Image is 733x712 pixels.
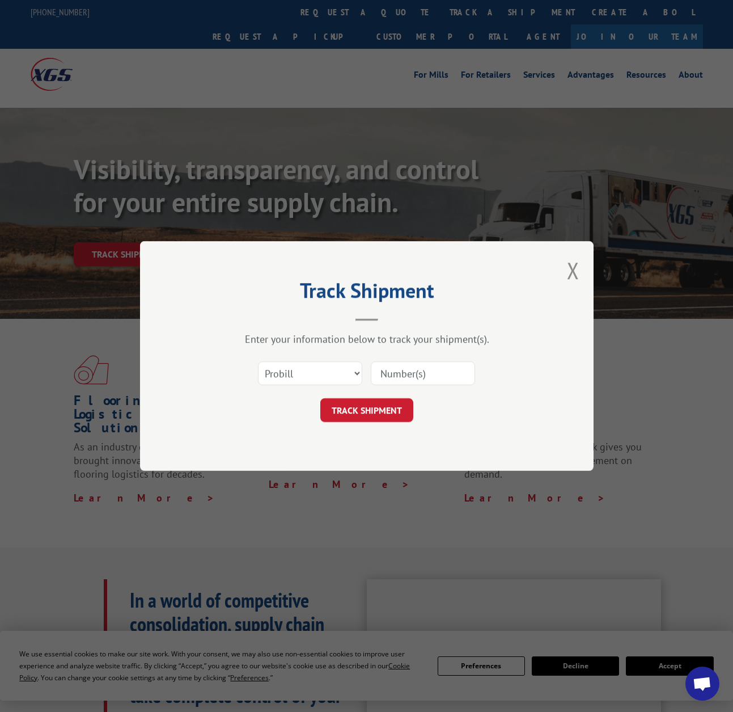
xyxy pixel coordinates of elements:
[197,283,537,304] h2: Track Shipment
[320,398,413,422] button: TRACK SHIPMENT
[567,255,579,285] button: Close modal
[197,332,537,346] div: Enter your information below to track your shipment(s).
[371,361,475,385] input: Number(s)
[685,667,719,701] div: Open chat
